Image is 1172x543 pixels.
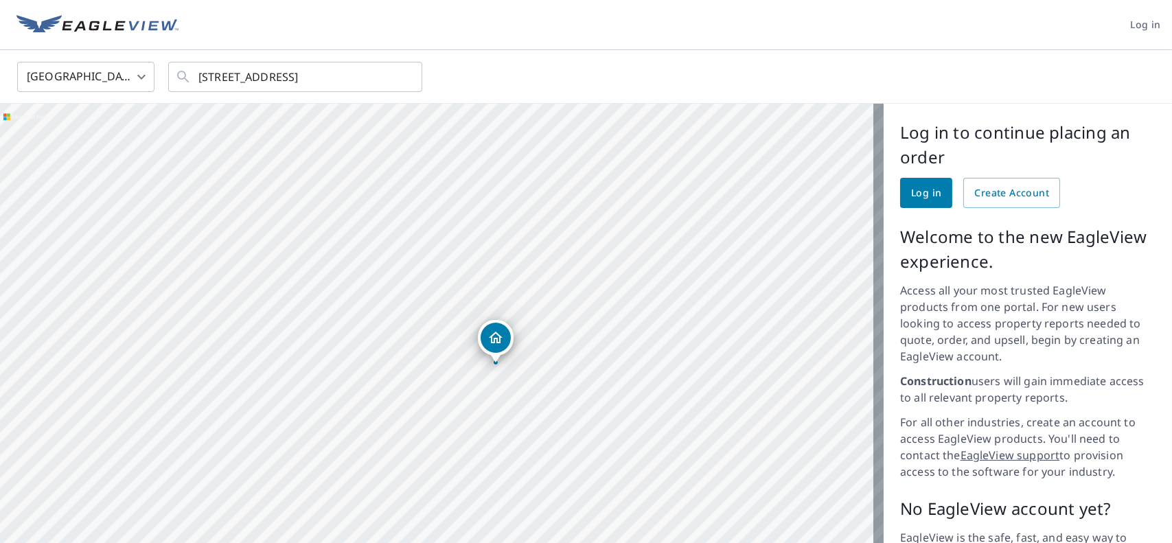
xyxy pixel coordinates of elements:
[900,414,1156,480] p: For all other industries, create an account to access EagleView products. You'll need to contact ...
[911,185,941,202] span: Log in
[900,120,1156,170] p: Log in to continue placing an order
[974,185,1049,202] span: Create Account
[478,320,514,362] div: Dropped pin, building 1, Residential property, 168 Gallop Rd North Bangor, NY 12966
[17,58,154,96] div: [GEOGRAPHIC_DATA]
[198,58,394,96] input: Search by address or latitude-longitude
[900,373,972,389] strong: Construction
[900,373,1156,406] p: users will gain immediate access to all relevant property reports.
[961,448,1060,463] a: EagleView support
[963,178,1060,208] a: Create Account
[900,178,952,208] a: Log in
[16,15,179,36] img: EV Logo
[900,282,1156,365] p: Access all your most trusted EagleView products from one portal. For new users looking to access ...
[1131,16,1161,34] span: Log in
[900,224,1156,274] p: Welcome to the new EagleView experience.
[900,496,1156,521] p: No EagleView account yet?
